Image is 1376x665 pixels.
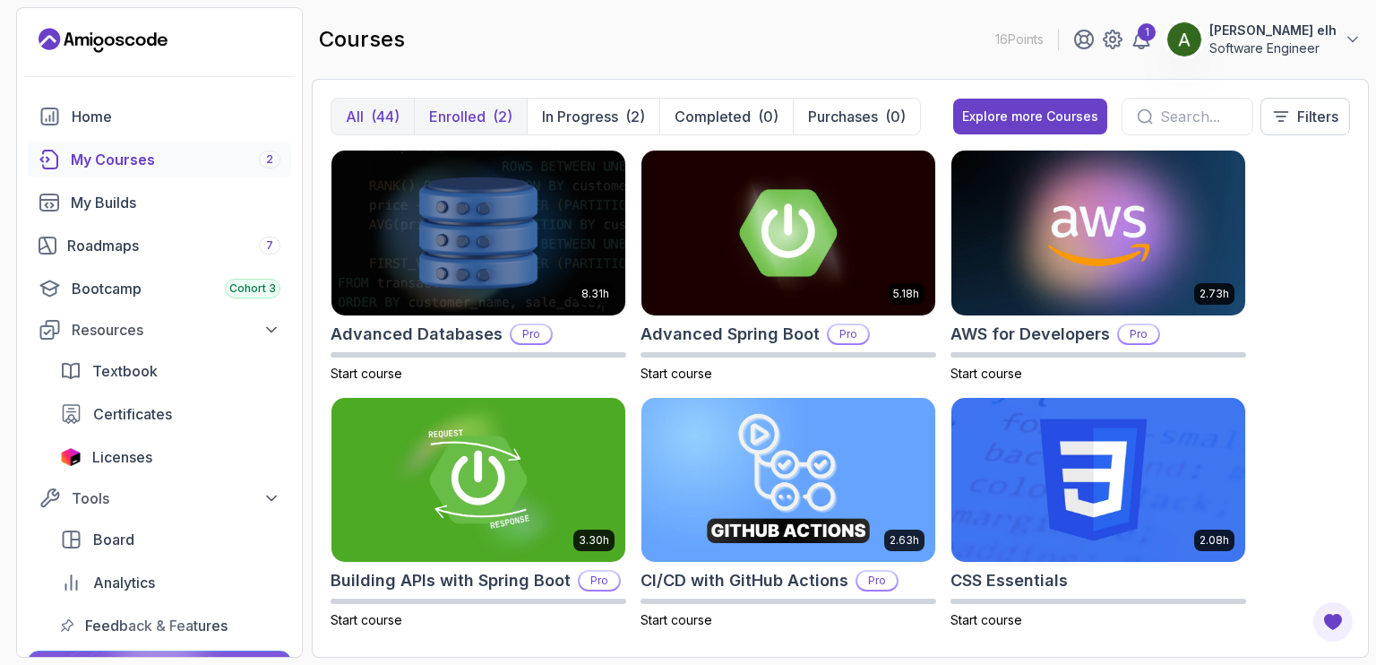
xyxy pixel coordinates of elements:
div: (44) [371,106,400,127]
span: 7 [266,238,273,253]
img: CSS Essentials card [951,398,1245,563]
p: Filters [1297,106,1338,127]
p: Pro [1119,325,1158,343]
div: Roadmaps [67,235,280,256]
span: Start course [641,366,712,381]
a: home [28,99,291,134]
a: roadmaps [28,228,291,263]
div: (2) [625,106,645,127]
img: Advanced Spring Boot card [641,151,935,315]
button: Resources [28,314,291,346]
p: [PERSON_NAME] elh [1209,22,1337,39]
a: builds [28,185,291,220]
a: courses [28,142,291,177]
a: certificates [49,396,291,432]
img: CI/CD with GitHub Actions card [641,398,935,563]
h2: CI/CD with GitHub Actions [641,568,848,593]
p: Purchases [808,106,878,127]
div: (0) [885,106,906,127]
p: 2.73h [1200,287,1229,301]
a: licenses [49,439,291,475]
div: Bootcamp [72,278,280,299]
h2: Building APIs with Spring Boot [331,568,571,593]
p: Software Engineer [1209,39,1337,57]
p: 5.18h [893,287,919,301]
p: Pro [857,572,897,590]
div: 1 [1138,23,1156,41]
h2: AWS for Developers [950,322,1110,347]
div: Explore more Courses [962,108,1098,125]
span: Textbook [92,360,158,382]
span: Feedback & Features [85,615,228,636]
a: feedback [49,608,291,643]
button: Filters [1260,98,1350,135]
a: bootcamp [28,271,291,307]
p: Enrolled [429,106,486,127]
button: All(44) [331,99,414,134]
button: Open Feedback Button [1311,600,1354,643]
button: Purchases(0) [793,99,920,134]
a: analytics [49,565,291,600]
img: AWS for Developers card [951,151,1245,315]
div: My Builds [71,192,280,213]
p: Pro [512,325,551,343]
span: Start course [641,612,712,627]
img: Building APIs with Spring Boot card [331,398,625,563]
span: Cohort 3 [229,281,276,296]
div: Resources [72,319,280,341]
p: 16 Points [995,30,1044,48]
img: user profile image [1167,22,1201,56]
a: Landing page [39,26,168,55]
div: (0) [758,106,778,127]
span: Analytics [93,572,155,593]
p: In Progress [542,106,618,127]
h2: Advanced Spring Boot [641,322,820,347]
span: Certificates [93,403,172,425]
button: Tools [28,482,291,514]
img: Advanced Databases card [331,151,625,315]
a: board [49,522,291,557]
span: Licenses [92,446,152,468]
div: Home [72,106,280,127]
p: All [346,106,364,127]
button: Completed(0) [659,99,793,134]
div: My Courses [71,149,280,170]
p: Completed [675,106,751,127]
span: Board [93,529,134,550]
p: 8.31h [581,287,609,301]
p: Pro [580,572,619,590]
button: In Progress(2) [527,99,659,134]
p: 2.63h [890,533,919,548]
p: 2.08h [1200,533,1229,548]
p: Pro [829,325,868,343]
h2: courses [319,25,405,54]
span: Start course [331,612,402,627]
div: (2) [493,106,512,127]
button: Explore more Courses [953,99,1107,134]
button: user profile image[PERSON_NAME] elhSoftware Engineer [1166,22,1362,57]
a: textbook [49,353,291,389]
img: jetbrains icon [60,448,82,466]
span: Start course [950,612,1022,627]
h2: CSS Essentials [950,568,1068,593]
span: 2 [266,152,273,167]
button: Enrolled(2) [414,99,527,134]
input: Search... [1160,106,1238,127]
span: Start course [331,366,402,381]
div: Tools [72,488,280,509]
a: 1 [1131,29,1152,50]
h2: Advanced Databases [331,322,503,347]
span: Start course [950,366,1022,381]
p: 3.30h [579,533,609,548]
